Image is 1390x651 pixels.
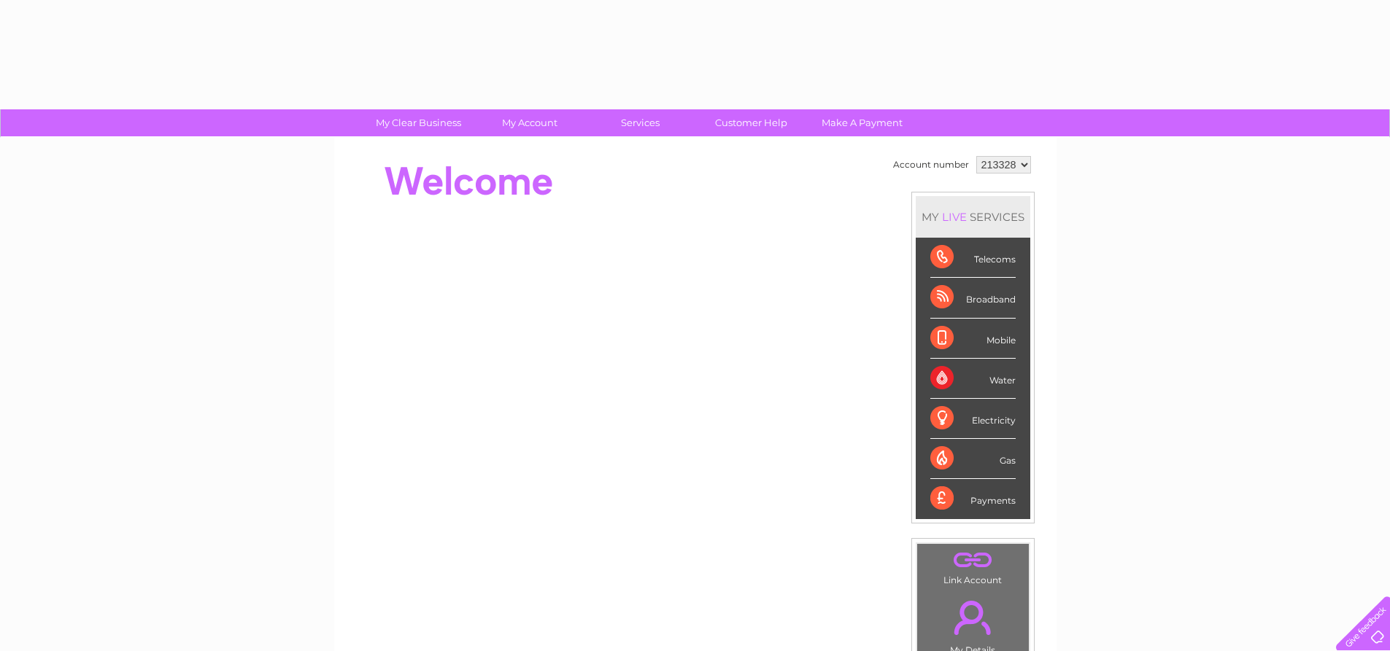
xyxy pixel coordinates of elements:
div: Water [930,359,1016,399]
a: Make A Payment [802,109,922,136]
a: . [921,547,1025,573]
a: My Clear Business [358,109,479,136]
div: Telecoms [930,238,1016,278]
a: My Account [469,109,590,136]
div: Mobile [930,319,1016,359]
div: Payments [930,479,1016,518]
div: MY SERVICES [916,196,1030,238]
div: Broadband [930,278,1016,318]
a: Customer Help [691,109,811,136]
div: Electricity [930,399,1016,439]
a: . [921,592,1025,643]
td: Account number [889,152,973,177]
div: Gas [930,439,1016,479]
a: Services [580,109,700,136]
td: Link Account [916,543,1030,589]
div: LIVE [939,210,970,224]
